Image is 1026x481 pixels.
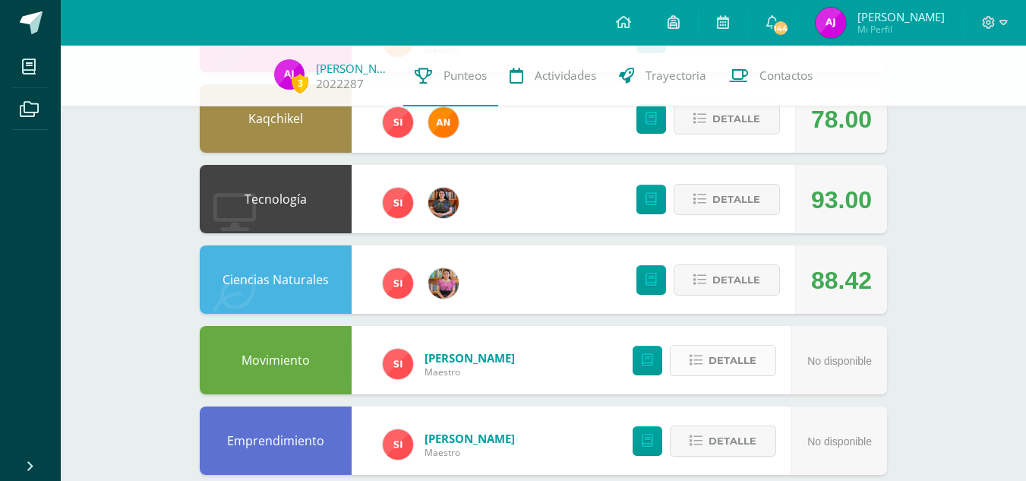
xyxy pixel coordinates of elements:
[383,268,413,299] img: 1e3c7f018e896ee8adc7065031dce62a.png
[403,46,498,106] a: Punteos
[425,365,515,378] span: Maestro
[200,245,352,314] div: Ciencias Naturales
[712,105,760,133] span: Detalle
[807,355,872,367] span: No disponible
[535,68,596,84] span: Actividades
[674,264,780,296] button: Detalle
[316,76,364,92] a: 2022287
[444,68,487,84] span: Punteos
[811,85,872,153] div: 78.00
[709,347,756,375] span: Detalle
[200,165,352,233] div: Tecnología
[200,326,352,394] div: Movimiento
[811,246,872,315] div: 88.42
[383,107,413,138] img: 1e3c7f018e896ee8adc7065031dce62a.png
[670,345,776,376] button: Detalle
[772,20,789,36] span: 144
[316,61,392,76] a: [PERSON_NAME]
[428,107,459,138] img: fc6731ddebfef4a76f049f6e852e62c4.png
[712,185,760,214] span: Detalle
[857,9,945,24] span: [PERSON_NAME]
[428,188,459,218] img: 60a759e8b02ec95d430434cf0c0a55c7.png
[816,8,846,38] img: 249fad468ed6f75ff95078b0f23e606a.png
[200,407,352,475] div: Emprendimiento
[425,431,515,446] a: [PERSON_NAME]
[712,266,760,294] span: Detalle
[292,74,308,93] span: 3
[646,68,706,84] span: Trayectoria
[857,23,945,36] span: Mi Perfil
[674,184,780,215] button: Detalle
[383,188,413,218] img: 1e3c7f018e896ee8adc7065031dce62a.png
[718,46,824,106] a: Contactos
[498,46,608,106] a: Actividades
[674,103,780,134] button: Detalle
[425,446,515,459] span: Maestro
[759,68,813,84] span: Contactos
[709,427,756,455] span: Detalle
[428,268,459,299] img: e8319d1de0642b858999b202df7e829e.png
[608,46,718,106] a: Trayectoria
[383,429,413,460] img: 1e3c7f018e896ee8adc7065031dce62a.png
[670,426,776,457] button: Detalle
[274,59,305,90] img: 249fad468ed6f75ff95078b0f23e606a.png
[425,350,515,365] a: [PERSON_NAME]
[807,435,872,448] span: No disponible
[811,166,872,234] div: 93.00
[200,84,352,153] div: Kaqchikel
[383,349,413,379] img: 1e3c7f018e896ee8adc7065031dce62a.png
